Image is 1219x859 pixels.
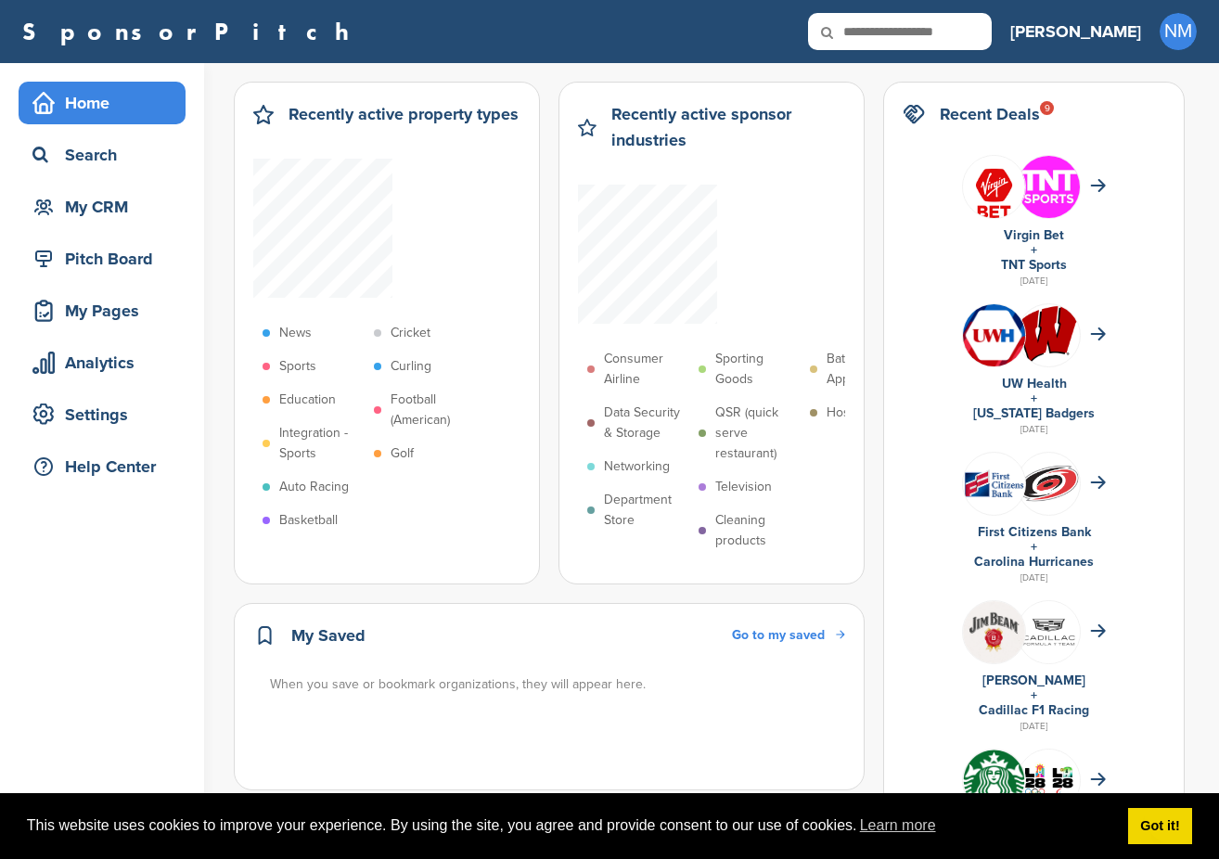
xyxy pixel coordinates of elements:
a: Home [19,82,186,124]
a: UW Health [1002,376,1067,391]
span: This website uses cookies to improve your experience. By using the site, you agree and provide co... [27,812,1113,840]
p: Football (American) [391,390,476,430]
div: [DATE] [903,273,1165,289]
a: [PERSON_NAME] [982,673,1085,688]
a: Cadillac F1 Racing [979,702,1089,718]
div: Home [28,86,186,120]
h2: Recent Deals [940,101,1040,127]
p: Hospital [827,403,873,423]
p: News [279,323,312,343]
img: Csrq75nh 400x400 [1018,750,1080,812]
div: My Pages [28,294,186,327]
div: 9 [1040,101,1054,115]
iframe: Button to launch messaging window, conversation in progress [1145,785,1204,844]
a: Help Center [19,445,186,488]
a: Search [19,134,186,176]
p: Integration - Sports [279,423,365,464]
div: Pitch Board [28,242,186,276]
p: Consumer Airline [604,349,689,390]
h2: My Saved [291,622,366,648]
img: Open uri20141112 64162 w7v9zj?1415805765 [1018,305,1080,365]
div: [DATE] [903,421,1165,438]
img: Jyyddrmw 400x400 [963,601,1025,663]
p: QSR (quick serve restaurant) [715,403,801,464]
p: Basketball [279,510,338,531]
p: Networking [604,456,670,477]
h2: Recently active sponsor industries [611,101,845,153]
img: Open uri20141112 50798 1m0bak2 [963,750,1025,812]
p: Golf [391,443,414,464]
img: Open uri20141112 64162 1shn62e?1415805732 [1018,464,1080,503]
div: My CRM [28,190,186,224]
p: Television [715,477,772,497]
p: Data Security & Storage [604,403,689,443]
a: Analytics [19,341,186,384]
p: Bathroom Appliances [827,349,912,390]
a: dismiss cookie message [1128,808,1192,845]
p: Department Store [604,490,689,531]
a: Go to my saved [732,625,845,646]
a: TNT Sports [1001,257,1067,273]
p: Sports [279,356,316,377]
div: When you save or bookmark organizations, they will appear here. [270,674,847,695]
a: Virgin Bet [1004,227,1064,243]
a: Pitch Board [19,237,186,280]
a: My Pages [19,289,186,332]
a: + [1031,687,1037,703]
a: + [1031,242,1037,258]
a: [US_STATE] Badgers [973,405,1095,421]
a: + [1031,391,1037,406]
a: SponsorPitch [22,19,361,44]
a: Carolina Hurricanes [974,554,1094,570]
div: [DATE] [903,570,1165,586]
div: Settings [28,398,186,431]
a: [PERSON_NAME] [1010,11,1141,52]
div: [DATE] [903,718,1165,735]
a: My CRM [19,186,186,228]
p: Education [279,390,336,410]
img: Open uri20141112 50798 148hg1y [963,463,1025,505]
img: Images (26) [963,156,1025,231]
img: Qiv8dqs7 400x400 [1018,156,1080,218]
h3: [PERSON_NAME] [1010,19,1141,45]
span: Go to my saved [732,627,825,643]
a: First Citizens Bank [978,524,1091,540]
p: Cleaning products [715,510,801,551]
a: learn more about cookies [857,812,939,840]
p: Sporting Goods [715,349,801,390]
h2: Recently active property types [289,101,519,127]
p: Curling [391,356,431,377]
img: 82plgaic 400x400 [963,304,1025,366]
img: Fcgoatp8 400x400 [1018,601,1080,663]
a: + [1031,539,1037,555]
a: Settings [19,393,186,436]
span: NM [1160,13,1197,50]
p: Cricket [391,323,430,343]
div: Help Center [28,450,186,483]
div: Search [28,138,186,172]
div: Analytics [28,346,186,379]
p: Auto Racing [279,477,349,497]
